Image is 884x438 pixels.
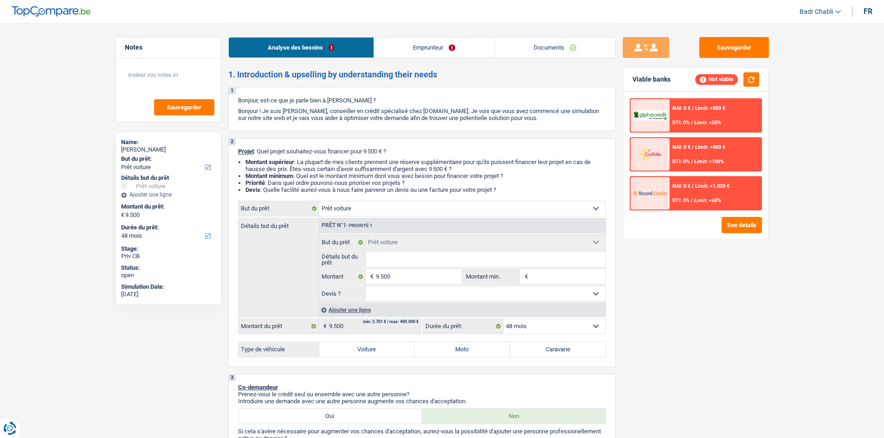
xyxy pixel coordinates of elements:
span: NAI: 0 € [672,183,690,189]
p: Prenez-vous le crédit seul ou ensemble avec une autre personne? [238,391,606,398]
div: Viable banks [632,76,671,83]
span: / [691,197,693,203]
p: : Quel projet souhaitez-vous financer pour 9 500 € ? [238,148,606,155]
span: Limit: <50% [694,120,721,126]
strong: Montant minimum [245,172,293,179]
button: Sauvegarder [699,37,769,58]
div: 3 [229,375,236,381]
label: Détails but du prêt [239,218,319,229]
span: / [692,183,694,189]
h2: 1. Introduction & upselling by understanding their needs [228,70,616,80]
span: DTI: 0% [672,159,690,165]
div: Ajouter une ligne [121,191,215,198]
h5: Notes [125,44,212,51]
label: But du prêt: [121,155,213,163]
strong: Montant supérieur [245,159,294,165]
div: Priv CB [121,253,215,260]
span: DTI: 0% [672,197,690,203]
a: Documents [495,38,615,57]
label: Moto [414,342,510,357]
span: Projet [238,148,254,155]
div: [DATE] [121,291,215,298]
img: TopCompare Logo [12,6,90,17]
li: : La plupart de mes clients prennent une réserve supplémentaire pour qu'ils puissent financer leu... [245,159,606,172]
div: min: 3.701 € / max: 400.000 € [363,320,419,324]
p: Introduire une demande avec une autre personne augmente vos chances d'acceptation. [238,398,606,405]
label: Oui [239,409,422,424]
span: € [319,319,329,334]
div: Ajouter une ligne [319,303,606,317]
span: € [121,211,124,219]
div: Prêt n°1 [319,222,375,229]
label: Durée du prêt: [121,224,213,231]
div: Not viable [695,74,738,84]
div: 1 [229,88,236,95]
span: Limit: <100% [694,159,724,165]
a: Badr Chabli [792,4,841,19]
span: / [691,159,693,165]
label: Montant du prêt [239,319,319,334]
label: Montant [319,269,366,284]
label: Détails but du prêt [319,252,366,267]
span: NAI: 0 € [672,144,690,150]
label: Devis ? [319,286,366,301]
label: Montant min. [464,269,520,284]
label: Non [422,409,606,424]
span: / [692,144,694,150]
a: Analyse des besoins [229,38,374,57]
img: Record Credits [633,184,667,202]
li: : Dans quel ordre pouvons-nous prioriser vos projets ? [245,179,606,186]
div: Détails but du prêt [121,174,215,182]
span: NAI: 0 € [672,105,690,111]
div: Status: [121,264,215,272]
span: / [691,120,693,126]
label: But du prêt [239,201,319,216]
span: € [520,269,530,284]
p: Bonjour ! Je suis [PERSON_NAME], conseiller en crédit spécialisé chez [DOMAIN_NAME]. Je vois que ... [238,108,606,121]
label: Voiture [319,342,415,357]
div: Stage: [121,245,215,253]
span: - Priorité 1 [346,223,373,228]
span: Limit: >850 € [695,105,725,111]
span: € [366,269,376,284]
a: Emprunteur [374,38,494,57]
label: Caravane [510,342,606,357]
button: See details [722,217,762,233]
label: Type de véhicule [239,342,319,357]
span: Devis [245,186,260,193]
span: Limit: <60% [694,197,721,203]
img: Cofidis [633,146,667,163]
span: Limit: >1.033 € [695,183,729,189]
span: Sauvegarder [167,104,201,110]
div: Simulation Date: [121,283,215,291]
div: [PERSON_NAME] [121,146,215,153]
button: Sauvegarder [154,99,214,115]
span: Badr Chabli [800,8,833,16]
span: Co-demandeur [238,384,278,391]
div: Name: [121,139,215,146]
strong: Priorité [245,179,265,186]
div: fr [864,7,872,16]
li: : Quel est le montant minimum dont vous avez besoin pour financer votre projet ? [245,172,606,179]
p: Bonjour, est-ce que je parle bien à [PERSON_NAME] ? [238,97,606,104]
label: Durée du prêt: [423,319,503,334]
label: Montant du prêt: [121,203,213,210]
div: 2 [229,139,236,146]
li: : Quelle facilité auriez-vous à nous faire parvenir un devis ou une facture pour votre projet ? [245,186,606,193]
span: / [692,105,694,111]
span: DTI: 0% [672,120,690,126]
label: But du prêt [319,235,366,250]
div: open [121,272,215,279]
img: AlphaCredit [633,110,667,121]
span: Limit: >800 € [695,144,725,150]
